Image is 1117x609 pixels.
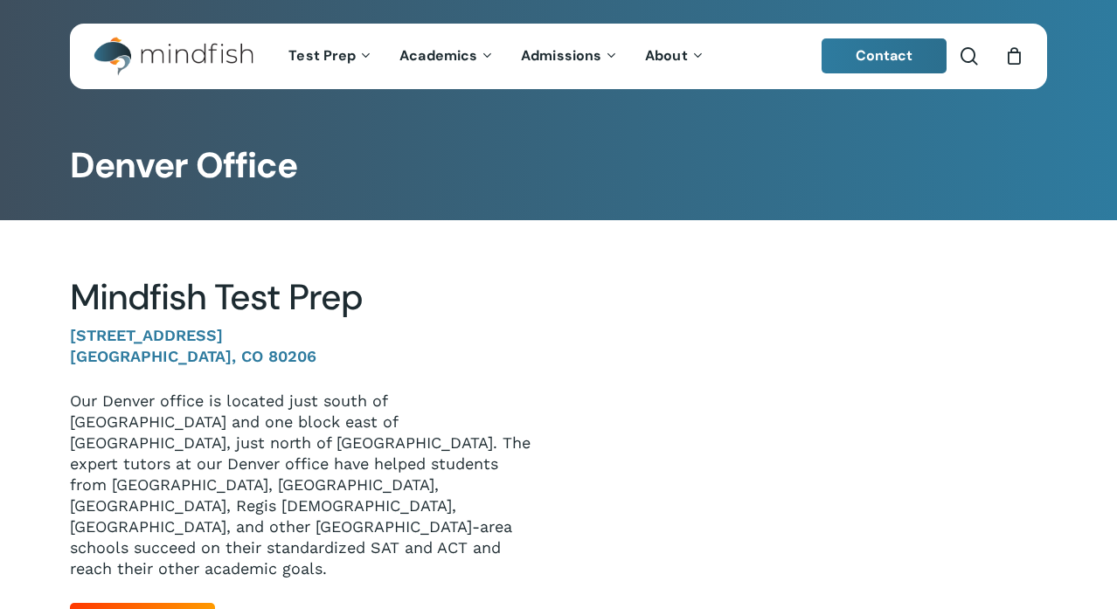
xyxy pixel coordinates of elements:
[275,49,386,64] a: Test Prep
[288,46,356,65] span: Test Prep
[70,347,316,365] strong: [GEOGRAPHIC_DATA], CO 80206
[645,46,688,65] span: About
[70,391,532,579] p: Our Denver office is located just south of [GEOGRAPHIC_DATA] and one block east of [GEOGRAPHIC_DA...
[632,49,718,64] a: About
[70,326,223,344] strong: [STREET_ADDRESS]
[70,276,532,319] h2: Mindfish Test Prep
[822,38,947,73] a: Contact
[70,24,1047,89] header: Main Menu
[399,46,477,65] span: Academics
[856,46,913,65] span: Contact
[521,46,601,65] span: Admissions
[386,49,508,64] a: Academics
[275,24,718,89] nav: Main Menu
[508,49,632,64] a: Admissions
[70,145,1047,187] h1: Denver Office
